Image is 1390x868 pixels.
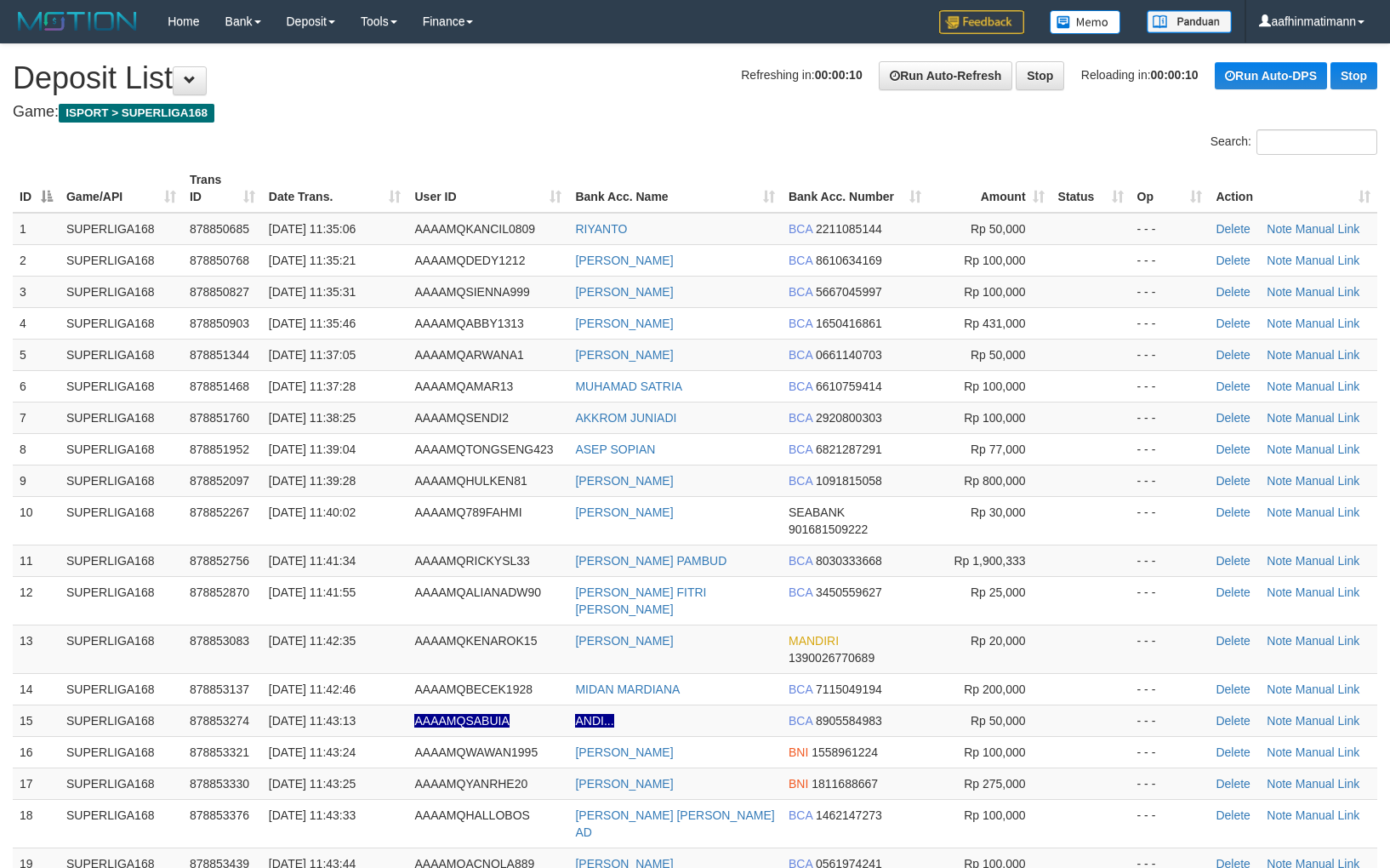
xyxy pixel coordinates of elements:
span: ISPORT > SUPERLIGA168 [59,104,214,123]
td: SUPERLIGA168 [60,576,183,625]
img: Button%20Memo.svg [1050,10,1121,34]
th: Action: activate to sort column ascending [1209,164,1377,213]
span: [DATE] 11:41:34 [269,554,356,568]
td: SUPERLIGA168 [60,213,183,245]
span: 878850903 [190,317,249,330]
a: Manual Link [1296,808,1360,822]
span: AAAAMQRICKYSL33 [414,554,529,568]
td: SUPERLIGA168 [60,545,183,576]
a: [PERSON_NAME] [575,745,673,759]
a: Note [1267,317,1292,330]
span: Rp 30,000 [971,505,1026,519]
strong: 00:00:10 [815,68,863,82]
a: Delete [1216,554,1250,568]
span: BCA [789,285,812,299]
a: Manual Link [1296,634,1360,648]
th: Amount: activate to sort column ascending [928,164,1051,213]
a: Manual Link [1296,777,1360,791]
span: AAAAMQKENAROK15 [414,634,537,648]
a: Run Auto-Refresh [879,61,1012,90]
a: Stop [1016,61,1064,90]
span: Rp 20,000 [971,634,1026,648]
a: Manual Link [1296,585,1360,599]
span: 878851952 [190,443,249,456]
td: - - - [1131,339,1210,370]
td: 5 [13,339,60,370]
span: AAAAMQSIENNA999 [414,285,529,299]
span: Copy 1390026770689 to clipboard [789,651,874,665]
th: Date Trans.: activate to sort column ascending [262,164,408,213]
span: AAAAMQARWANA1 [414,348,523,362]
a: Manual Link [1296,348,1360,362]
a: Delete [1216,254,1250,267]
td: - - - [1131,673,1210,705]
th: Game/API: activate to sort column ascending [60,164,183,213]
a: Note [1267,745,1292,759]
a: [PERSON_NAME] FITRI [PERSON_NAME] [575,585,706,616]
td: - - - [1131,307,1210,339]
a: Note [1267,380,1292,393]
td: 18 [13,799,60,848]
span: Copy 1462147273 to clipboard [816,808,882,822]
span: Rp 100,000 [964,380,1025,393]
span: Rp 100,000 [964,745,1025,759]
a: MIDAN MARDIANA [575,682,680,696]
td: 6 [13,370,60,402]
span: [DATE] 11:43:25 [269,777,356,791]
a: Note [1267,682,1292,696]
a: Manual Link [1296,317,1360,330]
span: Copy 0661140703 to clipboard [816,348,882,362]
span: BCA [789,348,812,362]
span: Rp 1,900,333 [954,554,1026,568]
a: Manual Link [1296,682,1360,696]
td: SUPERLIGA168 [60,799,183,848]
span: Copy 1558961224 to clipboard [812,745,878,759]
span: Copy 8610634169 to clipboard [816,254,882,267]
label: Search: [1211,129,1377,155]
td: 10 [13,496,60,545]
span: BCA [789,714,812,728]
span: Rp 800,000 [964,474,1025,488]
td: SUPERLIGA168 [60,625,183,673]
th: Status: activate to sort column ascending [1051,164,1131,213]
td: - - - [1131,465,1210,496]
strong: 00:00:10 [1151,68,1199,82]
img: Feedback.jpg [939,10,1024,34]
a: Delete [1216,348,1250,362]
a: MUHAMAD SATRIA [575,380,682,393]
a: Delete [1216,682,1250,696]
td: SUPERLIGA168 [60,370,183,402]
img: panduan.png [1147,10,1232,33]
span: Rp 100,000 [964,808,1025,822]
td: 11 [13,545,60,576]
span: 878852870 [190,585,249,599]
span: Copy 6821287291 to clipboard [816,443,882,456]
a: Delete [1216,714,1250,728]
td: - - - [1131,799,1210,848]
span: Copy 1650416861 to clipboard [816,317,882,330]
span: SEABANK [789,505,845,519]
span: [DATE] 11:43:13 [269,714,356,728]
a: Manual Link [1296,411,1360,425]
span: BCA [789,222,812,236]
td: 12 [13,576,60,625]
span: [DATE] 11:35:06 [269,222,356,236]
span: Copy 901681509222 to clipboard [789,523,868,536]
span: 878850768 [190,254,249,267]
span: BNI [789,745,808,759]
td: - - - [1131,496,1210,545]
span: Copy 7115049194 to clipboard [816,682,882,696]
td: SUPERLIGA168 [60,768,183,799]
a: Manual Link [1296,505,1360,519]
td: 3 [13,276,60,307]
th: ID: activate to sort column descending [13,164,60,213]
a: Manual Link [1296,714,1360,728]
a: Note [1267,285,1292,299]
td: 8 [13,433,60,465]
td: - - - [1131,768,1210,799]
td: - - - [1131,370,1210,402]
td: 1 [13,213,60,245]
img: MOTION_logo.png [13,9,142,34]
span: 878853083 [190,634,249,648]
span: BCA [789,317,812,330]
